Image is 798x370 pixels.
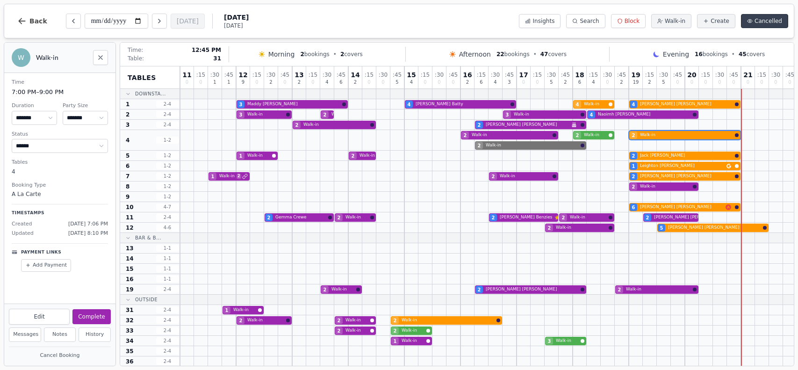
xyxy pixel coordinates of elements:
[171,14,205,29] button: [DATE]
[126,306,134,314] span: 31
[640,101,733,108] span: [PERSON_NAME] [PERSON_NAME]
[480,80,482,85] span: 6
[156,101,179,108] span: 2 - 4
[704,80,707,85] span: 0
[739,51,765,58] span: covers
[324,286,327,293] span: 2
[345,214,368,221] span: Walk-in
[266,72,275,78] span: : 30
[247,152,270,159] span: Walk-in
[21,249,61,256] p: Payment Links
[126,162,129,170] span: 6
[632,152,635,160] span: 2
[219,173,235,180] span: Walk-in
[192,46,221,54] span: 12:45 PM
[741,14,788,28] button: Cancelled
[739,51,747,58] span: 45
[631,72,640,78] span: 19
[519,14,561,28] button: Insights
[393,72,402,78] span: : 45
[491,72,500,78] span: : 30
[66,14,81,29] button: Previous day
[126,214,134,221] span: 11
[478,286,481,293] span: 2
[620,80,623,85] span: 2
[570,214,607,221] span: Walk-in
[224,72,233,78] span: : 45
[402,327,424,334] span: Walk-in
[126,193,129,201] span: 9
[690,80,693,85] span: 0
[135,296,158,303] span: Outside
[676,80,679,85] span: 0
[472,132,551,138] span: Walk-in
[500,173,551,180] span: Walk-in
[72,309,111,324] button: Complete
[340,51,344,58] span: 2
[626,286,691,293] span: Walk-in
[156,152,179,159] span: 1 - 2
[651,14,691,28] button: Walk-in
[338,327,341,334] span: 2
[496,51,504,58] span: 22
[196,72,205,78] span: : 15
[449,72,458,78] span: : 45
[156,162,179,169] span: 1 - 2
[323,72,331,78] span: : 30
[477,72,486,78] span: : 15
[156,203,179,210] span: 4 - 7
[576,132,579,139] span: 2
[424,80,426,85] span: 0
[519,72,528,78] span: 17
[640,152,733,159] span: Jack [PERSON_NAME]
[514,111,579,118] span: Walk-in
[9,350,111,362] button: Cancel Booking
[156,317,179,324] span: 2 - 4
[536,80,539,85] span: 0
[300,51,304,58] span: 2
[402,338,424,344] span: Walk-in
[156,214,179,221] span: 2 - 4
[233,307,256,313] span: Walk-in
[640,132,733,138] span: Walk-in
[695,51,728,58] span: bookings
[126,265,134,273] span: 15
[726,164,731,168] svg: Google booking
[466,80,469,85] span: 2
[156,306,179,313] span: 2 - 4
[156,286,179,293] span: 2 - 4
[68,220,108,228] span: [DATE] 7:06 PM
[598,111,691,118] span: Naoimh [PERSON_NAME]
[128,46,143,54] span: Time:
[126,173,129,180] span: 7
[345,327,368,334] span: Walk-in
[268,50,295,59] span: Morning
[556,225,607,231] span: Walk-in
[225,307,229,314] span: 1
[580,17,599,25] span: Search
[156,327,179,334] span: 2 - 4
[576,101,579,108] span: 4
[211,173,215,180] span: 1
[126,255,134,262] span: 14
[9,327,41,342] button: Messages
[540,51,548,58] span: 47
[632,163,635,170] span: 1
[486,142,579,149] span: Walk-in
[771,72,780,78] span: : 30
[732,80,735,85] span: 0
[533,72,542,78] span: : 15
[632,101,635,108] span: 4
[12,48,30,67] div: W
[275,214,326,221] span: Gemma Crewe
[126,358,134,365] span: 36
[548,225,551,232] span: 2
[774,80,777,85] span: 0
[199,80,202,85] span: 0
[464,132,467,139] span: 2
[311,80,314,85] span: 0
[394,317,397,324] span: 2
[156,245,179,252] span: 1 - 1
[402,317,495,324] span: Walk-in
[152,14,167,29] button: Next day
